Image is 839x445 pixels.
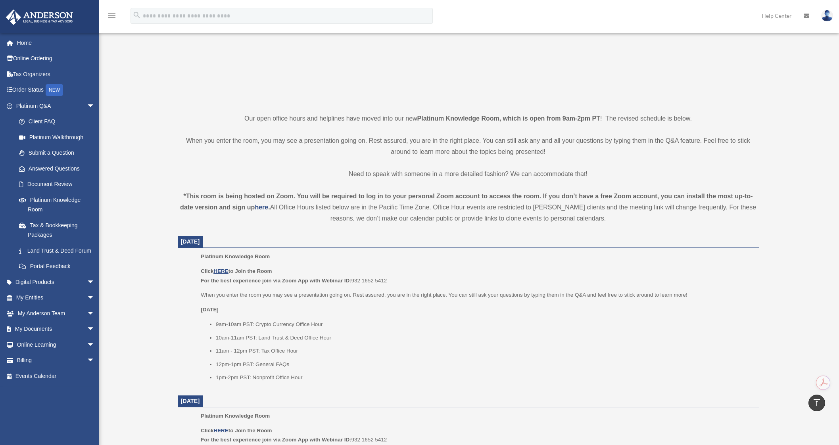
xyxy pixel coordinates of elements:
[11,243,107,259] a: Land Trust & Deed Forum
[178,135,759,157] p: When you enter the room, you may see a presentation going on. Rest assured, you are in the right ...
[201,253,270,259] span: Platinum Knowledge Room
[812,398,822,407] i: vertical_align_top
[216,346,753,356] li: 11am - 12pm PST: Tax Office Hour
[6,368,107,384] a: Events Calendar
[107,11,117,21] i: menu
[11,217,107,243] a: Tax & Bookkeeping Packages
[178,169,759,180] p: Need to speak with someone in a more detailed fashion? We can accommodate that!
[6,353,107,368] a: Billingarrow_drop_down
[132,11,141,19] i: search
[417,115,600,122] strong: Platinum Knowledge Room, which is open from 9am-2pm PT
[201,268,272,274] b: Click to Join the Room
[11,129,107,145] a: Platinum Walkthrough
[6,321,107,337] a: My Documentsarrow_drop_down
[87,321,103,338] span: arrow_drop_down
[181,398,200,404] span: [DATE]
[216,360,753,369] li: 12pm-1pm PST: General FAQs
[11,145,107,161] a: Submit a Question
[201,413,270,419] span: Platinum Knowledge Room
[6,337,107,353] a: Online Learningarrow_drop_down
[178,191,759,224] div: All Office Hours listed below are in the Pacific Time Zone. Office Hour events are restricted to ...
[11,161,107,176] a: Answered Questions
[87,290,103,306] span: arrow_drop_down
[6,290,107,306] a: My Entitiesarrow_drop_down
[201,428,272,433] b: Click to Join the Room
[6,66,107,82] a: Tax Organizers
[6,274,107,290] a: Digital Productsarrow_drop_down
[11,114,107,130] a: Client FAQ
[87,353,103,369] span: arrow_drop_down
[201,437,351,443] b: For the best experience join via Zoom App with Webinar ID:
[821,10,833,21] img: User Pic
[6,82,107,98] a: Order StatusNEW
[201,426,753,445] p: 932 1652 5412
[808,395,825,411] a: vertical_align_top
[213,268,228,274] a: HERE
[6,98,107,114] a: Platinum Q&Aarrow_drop_down
[107,14,117,21] a: menu
[216,320,753,329] li: 9am-10am PST: Crypto Currency Office Hour
[201,290,753,300] p: When you enter the room you may see a presentation going on. Rest assured, you are in the right p...
[11,259,107,274] a: Portal Feedback
[255,204,268,211] a: here
[87,337,103,353] span: arrow_drop_down
[87,274,103,290] span: arrow_drop_down
[201,307,219,313] u: [DATE]
[87,98,103,114] span: arrow_drop_down
[268,204,270,211] strong: .
[213,428,228,433] a: HERE
[180,193,753,211] strong: *This room is being hosted on Zoom. You will be required to log in to your personal Zoom account ...
[4,10,75,25] img: Anderson Advisors Platinum Portal
[6,51,107,67] a: Online Ordering
[216,333,753,343] li: 10am-11am PST: Land Trust & Deed Office Hour
[87,305,103,322] span: arrow_drop_down
[216,373,753,382] li: 1pm-2pm PST: Nonprofit Office Hour
[11,192,103,217] a: Platinum Knowledge Room
[181,238,200,245] span: [DATE]
[201,267,753,285] p: 932 1652 5412
[178,113,759,124] p: Our open office hours and helplines have moved into our new ! The revised schedule is below.
[6,35,107,51] a: Home
[6,305,107,321] a: My Anderson Teamarrow_drop_down
[46,84,63,96] div: NEW
[201,278,351,284] b: For the best experience join via Zoom App with Webinar ID:
[11,176,107,192] a: Document Review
